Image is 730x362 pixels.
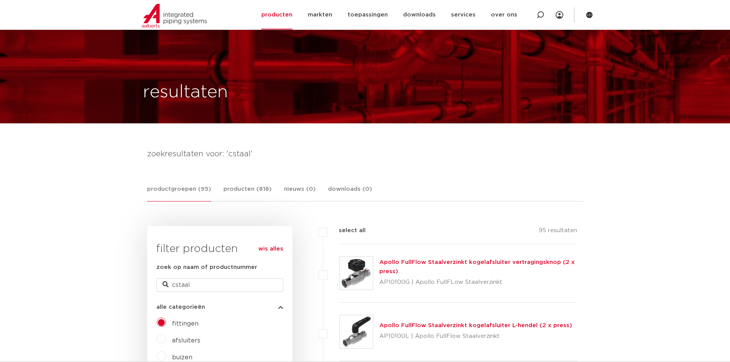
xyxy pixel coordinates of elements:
img: Thumbnail for Apollo FullFlow Staalverzinkt kogelafsluiter vertragingsknop (2 x press) [340,257,373,290]
input: zoeken [156,278,283,292]
a: Apollo FullFlow Staalverzinkt kogelafsluiter L-hendel (2 x press) [379,323,572,328]
h3: filter producten [156,241,283,257]
h4: zoekresultaten voor: 'cstaal' [147,148,583,160]
a: productgroepen (95) [147,185,211,201]
button: alle categorieën [156,304,283,310]
a: buizen [172,354,192,360]
a: producten (818) [223,185,272,201]
a: Apollo FullFlow Staalverzinkt kogelafsluiter vertragingsknop (2 x press) [379,259,575,274]
p: 95 resultaten [539,226,577,238]
h1: resultaten [143,80,228,105]
p: AP10100L | Apollo FullFlow Staalverzinkt [379,330,572,342]
img: Thumbnail for Apollo FullFlow Staalverzinkt kogelafsluiter L-hendel (2 x press) [340,315,373,348]
a: wis alles [258,244,283,254]
span: alle categorieën [156,304,205,310]
label: zoek op naam of productnummer [156,263,257,272]
a: afsluiters [172,337,200,344]
a: fittingen [172,321,198,327]
a: nieuws (0) [284,185,316,201]
a: downloads (0) [328,185,372,201]
p: AP10100G | Apollo FullFLow Staalverzinkt [379,276,577,288]
label: select all [327,226,366,235]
